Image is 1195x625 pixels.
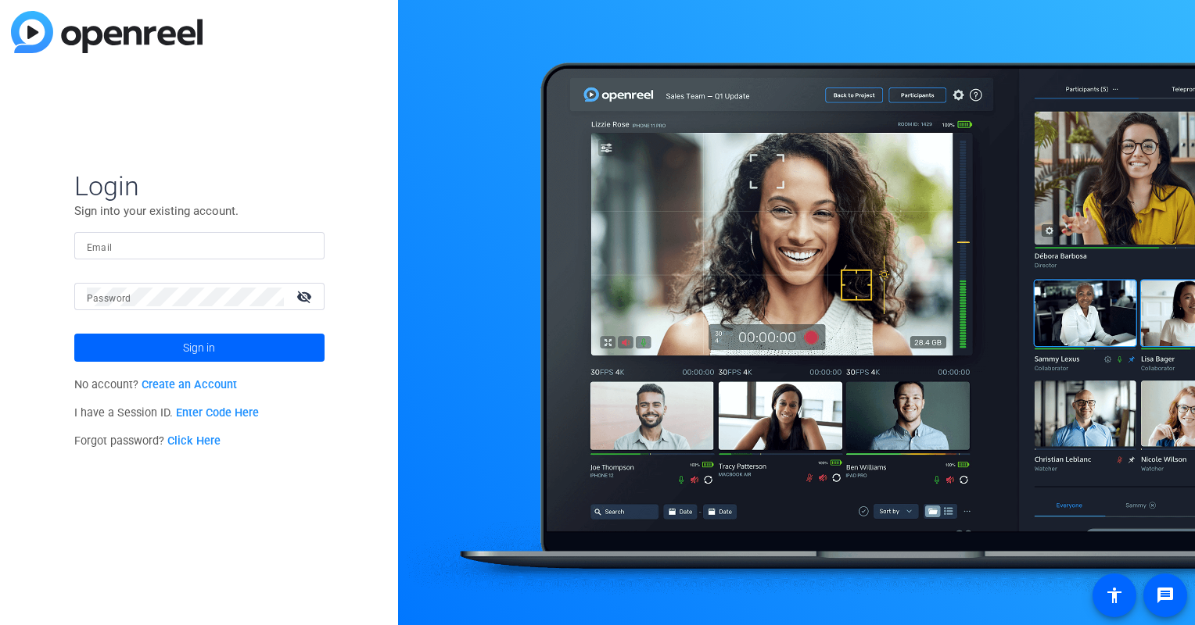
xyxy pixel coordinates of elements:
[74,378,238,391] span: No account?
[287,285,325,308] mat-icon: visibility_off
[87,242,113,253] mat-label: Email
[74,406,260,420] span: I have a Session ID.
[74,334,325,362] button: Sign in
[183,328,215,367] span: Sign in
[1156,586,1175,605] mat-icon: message
[176,406,259,420] a: Enter Code Here
[142,378,237,391] a: Create an Account
[74,434,221,448] span: Forgot password?
[87,237,312,255] input: Enter Email Address
[74,170,325,202] span: Login
[87,293,131,304] mat-label: Password
[1105,586,1124,605] mat-icon: accessibility
[167,434,221,448] a: Click Here
[11,11,203,53] img: blue-gradient.svg
[74,202,325,220] p: Sign into your existing account.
